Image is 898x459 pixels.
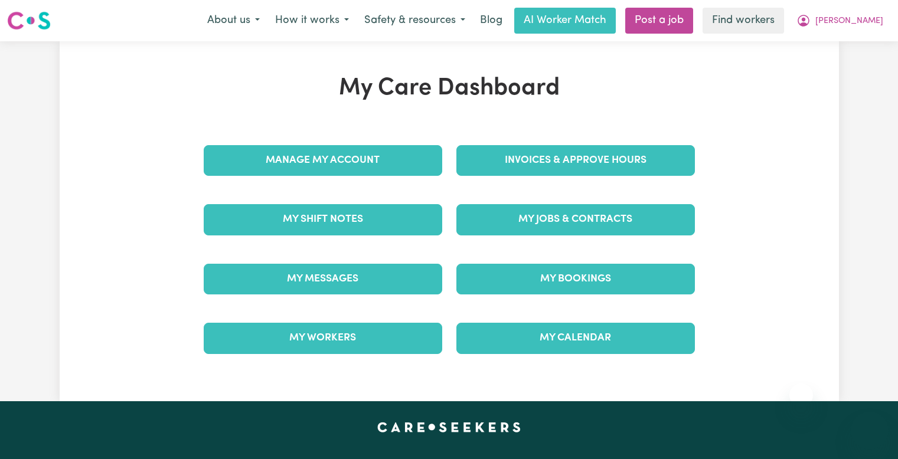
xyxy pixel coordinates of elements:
a: Blog [473,8,510,34]
button: Safety & resources [357,8,473,33]
h1: My Care Dashboard [197,74,702,103]
a: Post a job [625,8,693,34]
a: My Bookings [456,264,695,294]
a: My Shift Notes [204,204,442,235]
iframe: Button to launch messaging window [851,412,889,450]
a: AI Worker Match [514,8,616,34]
a: My Workers [204,323,442,353]
iframe: Close message [789,383,813,407]
a: My Jobs & Contracts [456,204,695,235]
button: About us [200,8,267,33]
a: Invoices & Approve Hours [456,145,695,176]
a: Find workers [703,8,784,34]
a: Manage My Account [204,145,442,176]
a: Careseekers home page [377,422,521,432]
a: Careseekers logo [7,7,51,34]
button: My Account [789,8,891,33]
span: [PERSON_NAME] [815,15,883,28]
a: My Messages [204,264,442,294]
img: Careseekers logo [7,10,51,31]
button: How it works [267,8,357,33]
a: My Calendar [456,323,695,353]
